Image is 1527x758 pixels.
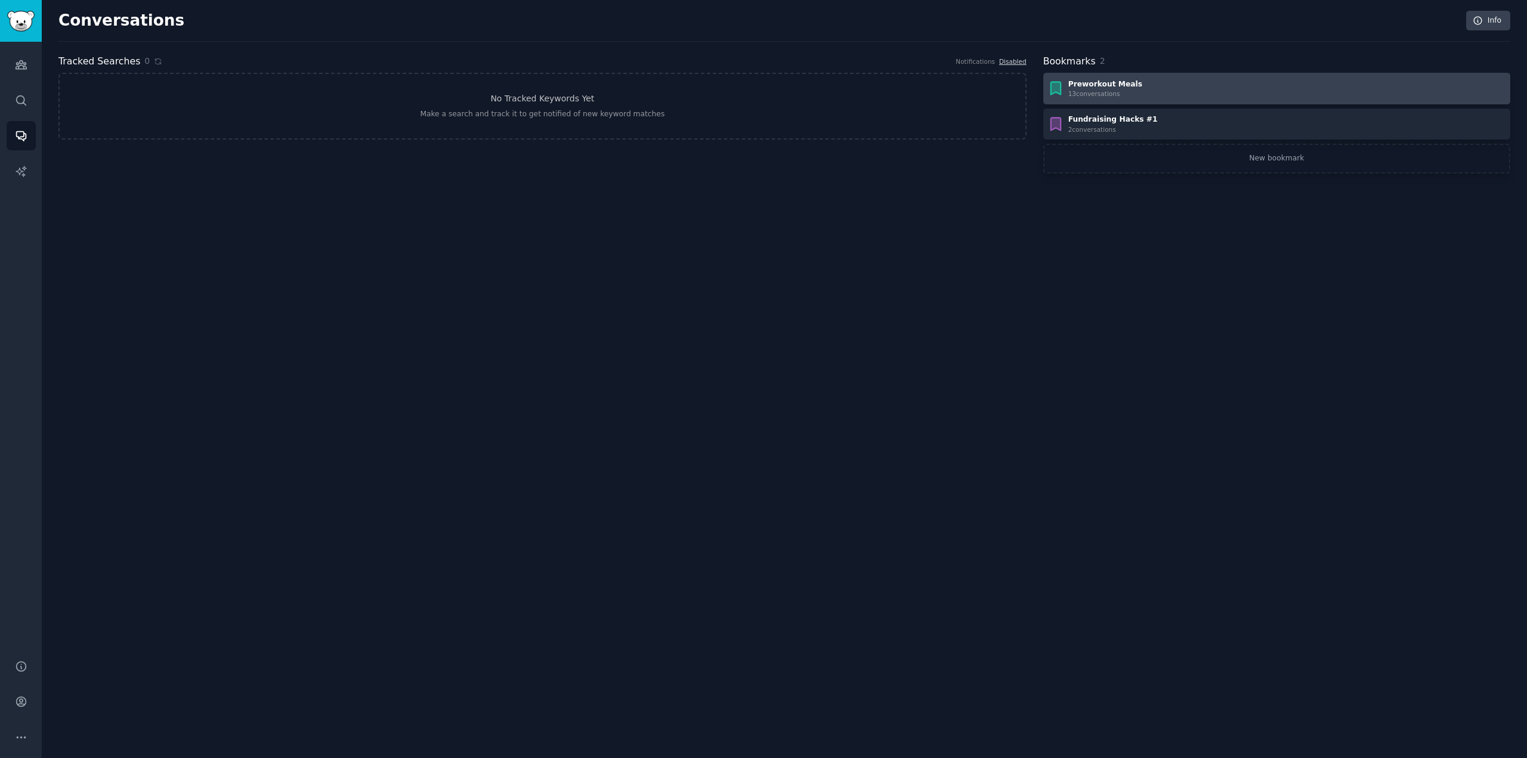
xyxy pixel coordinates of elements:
h2: Tracked Searches [58,54,140,69]
a: Info [1466,11,1510,31]
a: No Tracked Keywords YetMake a search and track it to get notified of new keyword matches [58,73,1027,140]
a: Preworkout Meals13conversations [1043,73,1510,104]
div: 13 conversation s [1068,89,1142,98]
a: Fundraising Hacks #12conversations [1043,109,1510,140]
div: Preworkout Meals [1068,79,1142,90]
span: 0 [144,55,150,67]
h3: No Tracked Keywords Yet [490,92,594,105]
h2: Bookmarks [1043,54,1096,69]
span: 2 [1100,56,1105,66]
h2: Conversations [58,11,184,30]
div: Make a search and track it to get notified of new keyword matches [420,109,664,120]
div: 2 conversation s [1068,125,1158,134]
div: Fundraising Hacks #1 [1068,115,1158,125]
a: Disabled [999,58,1027,65]
img: GummySearch logo [7,11,35,32]
a: New bookmark [1043,144,1510,174]
div: Notifications [956,57,995,66]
